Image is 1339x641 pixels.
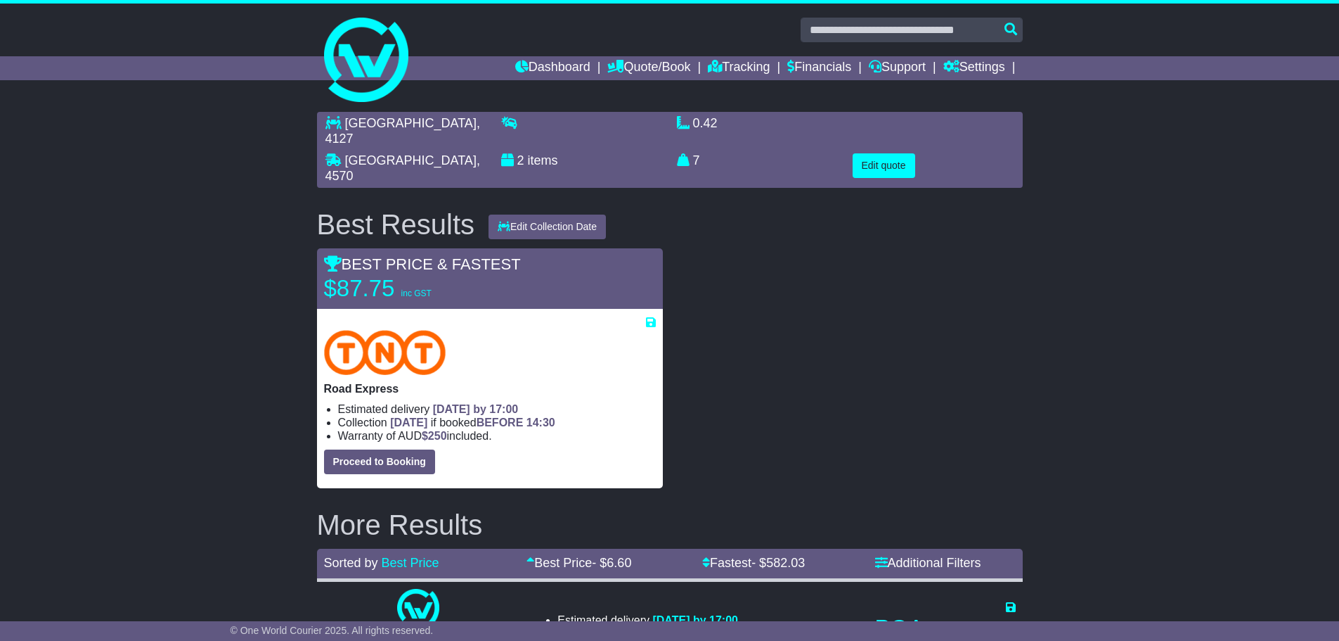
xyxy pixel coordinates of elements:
img: One World Courier: Same Day Nationwide(quotes take 0.5-1 hour) [397,589,439,631]
button: Proceed to Booking [324,450,435,474]
span: Sorted by [324,556,378,570]
a: Fastest- $582.03 [702,556,805,570]
button: Edit quote [853,153,915,178]
img: TNT Domestic: Road Express [324,330,446,375]
a: Tracking [708,56,770,80]
a: Best Price [382,556,439,570]
p: Road Express [324,382,656,395]
span: if booked [390,417,555,429]
h2: More Results [317,509,1023,540]
a: Dashboard [515,56,590,80]
p: $87.75 [324,274,500,303]
a: Support [869,56,926,80]
span: [DATE] by 17:00 [433,403,519,415]
span: , 4127 [325,116,480,146]
span: 0.42 [693,116,718,130]
a: Best Price- $6.60 [526,556,631,570]
li: Estimated delivery [338,402,656,416]
button: Edit Collection Date [489,215,606,239]
span: 582.03 [766,556,805,570]
span: 14:30 [526,417,555,429]
div: Best Results [310,209,482,240]
a: Financials [787,56,851,80]
span: © One World Courier 2025. All rights reserved. [231,625,434,636]
span: [DATE] by 17:00 [652,614,738,626]
span: $ [422,430,447,442]
span: [GEOGRAPHIC_DATA] [345,116,477,130]
li: Estimated delivery [557,614,738,627]
span: BEST PRICE & FASTEST [324,255,521,273]
span: 2 [517,153,524,167]
a: Quote/Book [607,56,690,80]
span: , 4570 [325,153,480,183]
span: 7 [693,153,700,167]
span: 250 [428,430,447,442]
span: [GEOGRAPHIC_DATA] [345,153,477,167]
a: Additional Filters [875,556,981,570]
span: [DATE] [390,417,427,429]
span: BEFORE [477,417,524,429]
li: Collection [338,416,656,429]
li: Warranty of AUD included. [338,429,656,443]
span: - $ [751,556,805,570]
span: 6.60 [607,556,631,570]
span: inc GST [401,288,432,298]
span: - $ [592,556,631,570]
a: Settings [943,56,1005,80]
span: items [528,153,558,167]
